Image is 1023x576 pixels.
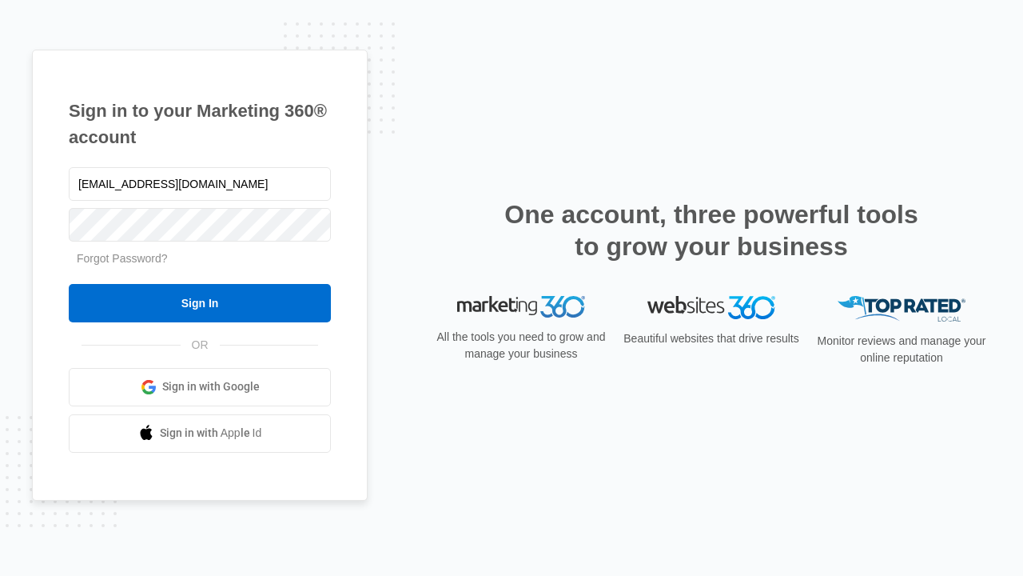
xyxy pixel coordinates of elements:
[69,167,331,201] input: Email
[69,98,331,150] h1: Sign in to your Marketing 360® account
[838,296,965,322] img: Top Rated Local
[162,378,260,395] span: Sign in with Google
[69,284,331,322] input: Sign In
[457,296,585,318] img: Marketing 360
[647,296,775,319] img: Websites 360
[622,330,801,347] p: Beautiful websites that drive results
[69,414,331,453] a: Sign in with Apple Id
[812,333,991,366] p: Monitor reviews and manage your online reputation
[160,425,262,442] span: Sign in with Apple Id
[181,337,220,354] span: OR
[77,252,168,265] a: Forgot Password?
[432,329,611,362] p: All the tools you need to grow and manage your business
[500,198,923,262] h2: One account, three powerful tools to grow your business
[69,368,331,406] a: Sign in with Google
